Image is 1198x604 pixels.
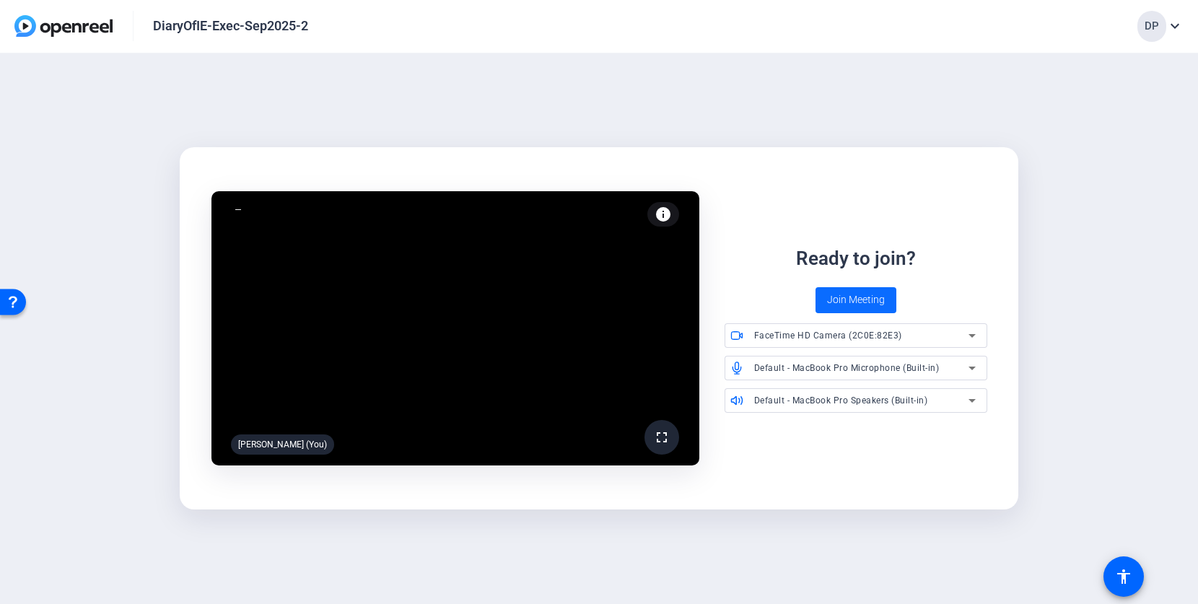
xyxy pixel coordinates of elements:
[14,15,113,37] img: OpenReel logo
[153,17,308,35] div: DiaryOfIE-Exec-Sep2025-2
[1166,17,1184,35] mat-icon: expand_more
[796,245,916,273] div: Ready to join?
[754,395,928,406] span: Default - MacBook Pro Speakers (Built-in)
[655,206,672,223] mat-icon: info
[754,331,902,341] span: FaceTime HD Camera (2C0E:82E3)
[827,292,885,307] span: Join Meeting
[653,429,670,446] mat-icon: fullscreen
[1115,568,1132,585] mat-icon: accessibility
[1137,11,1166,42] div: DP
[231,434,334,455] div: [PERSON_NAME] (You)
[754,363,940,373] span: Default - MacBook Pro Microphone (Built-in)
[816,287,896,313] button: Join Meeting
